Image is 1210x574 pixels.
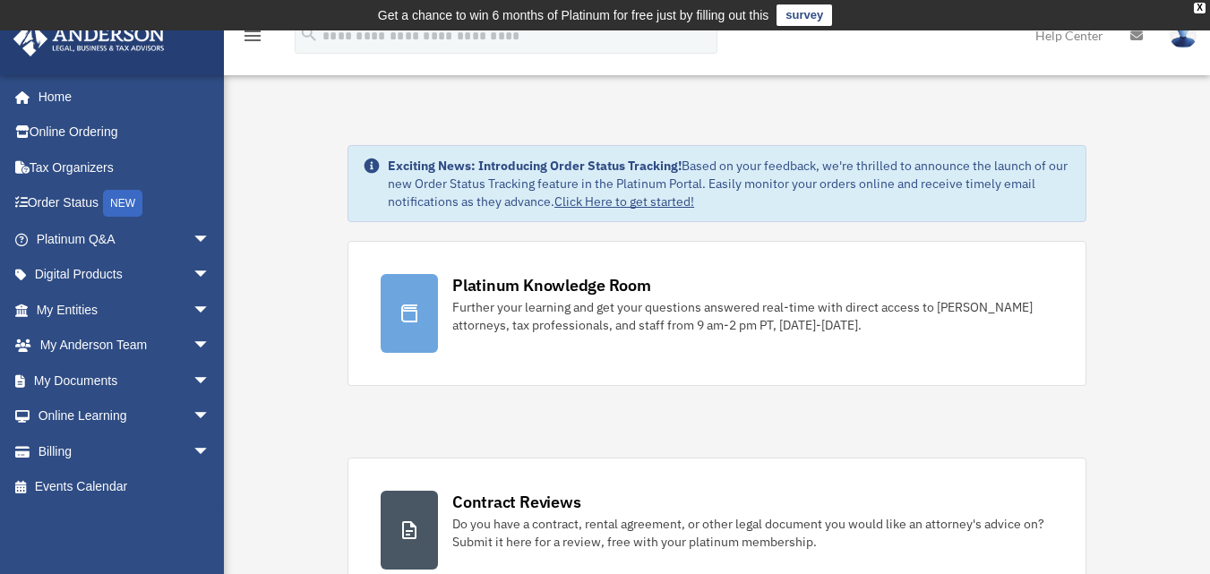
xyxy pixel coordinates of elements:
[193,398,228,435] span: arrow_drop_down
[13,363,237,398] a: My Documentsarrow_drop_down
[13,221,237,257] a: Platinum Q&Aarrow_drop_down
[13,398,237,434] a: Online Learningarrow_drop_down
[193,363,228,399] span: arrow_drop_down
[193,257,228,294] span: arrow_drop_down
[1170,22,1197,48] img: User Pic
[378,4,769,26] div: Get a chance to win 6 months of Platinum for free just by filling out this
[193,328,228,364] span: arrow_drop_down
[452,491,580,513] div: Contract Reviews
[13,328,237,364] a: My Anderson Teamarrow_drop_down
[13,150,237,185] a: Tax Organizers
[103,190,142,217] div: NEW
[299,24,319,44] i: search
[13,79,228,115] a: Home
[452,274,651,296] div: Platinum Knowledge Room
[242,31,263,47] a: menu
[13,257,237,293] a: Digital Productsarrow_drop_down
[388,157,1071,210] div: Based on your feedback, we're thrilled to announce the launch of our new Order Status Tracking fe...
[13,292,237,328] a: My Entitiesarrow_drop_down
[8,21,170,56] img: Anderson Advisors Platinum Portal
[348,241,1086,386] a: Platinum Knowledge Room Further your learning and get your questions answered real-time with dire...
[242,25,263,47] i: menu
[1194,3,1206,13] div: close
[388,158,682,174] strong: Exciting News: Introducing Order Status Tracking!
[193,292,228,329] span: arrow_drop_down
[13,115,237,150] a: Online Ordering
[13,433,237,469] a: Billingarrow_drop_down
[777,4,832,26] a: survey
[193,221,228,258] span: arrow_drop_down
[554,193,694,210] a: Click Here to get started!
[452,298,1053,334] div: Further your learning and get your questions answered real-time with direct access to [PERSON_NAM...
[13,469,237,505] a: Events Calendar
[193,433,228,470] span: arrow_drop_down
[452,515,1053,551] div: Do you have a contract, rental agreement, or other legal document you would like an attorney's ad...
[13,185,237,222] a: Order StatusNEW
